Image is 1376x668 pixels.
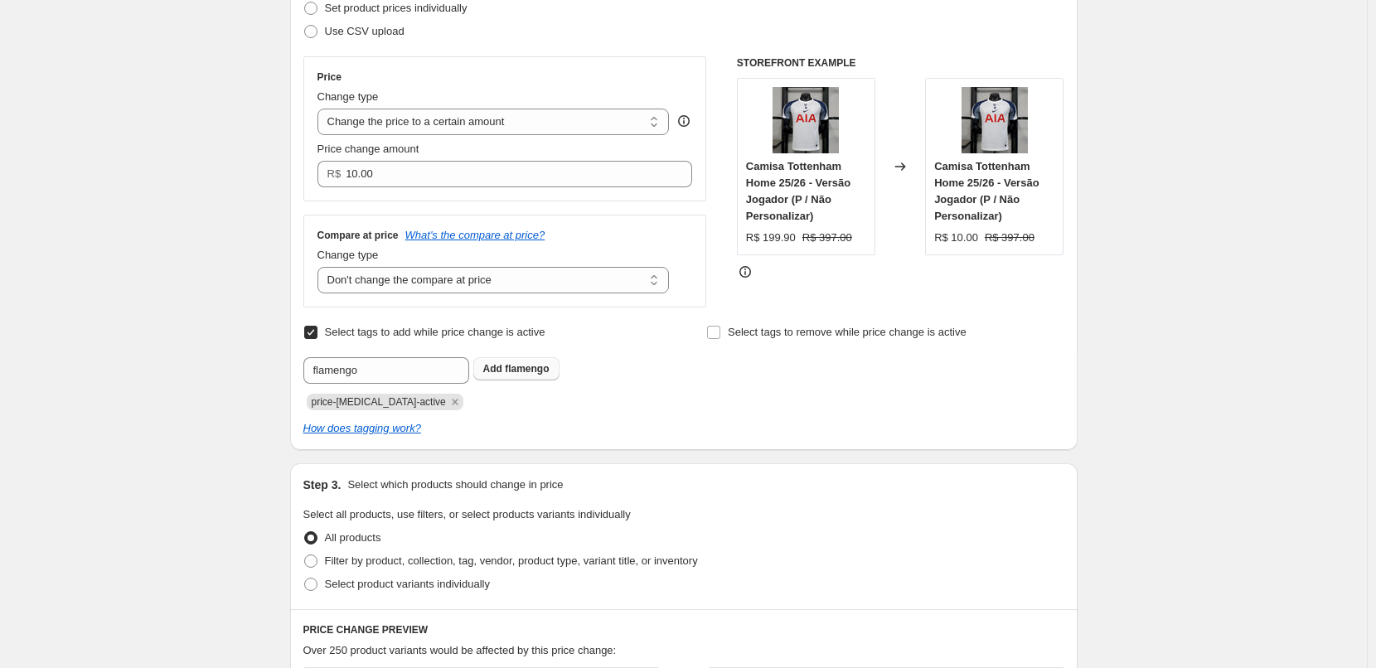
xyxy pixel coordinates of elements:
[303,477,342,493] h2: Step 3.
[473,357,560,380] button: Add flamengo
[483,363,502,375] b: Add
[303,508,631,520] span: Select all products, use filters, or select products variants individually
[312,396,446,408] span: price-change-job-active
[325,326,545,338] span: Select tags to add while price change is active
[985,230,1034,246] strike: R$ 397.00
[303,357,469,384] input: Select tags to add
[346,161,667,187] input: 80.00
[317,143,419,155] span: Price change amount
[325,578,490,590] span: Select product variants individually
[934,230,978,246] div: R$ 10.00
[505,363,549,375] span: flamengo
[773,87,839,153] img: rn-image_picker_lib_temp_f937b835-6c00-47bc-a3c6-2db840713a46_80x.jpg
[802,230,852,246] strike: R$ 397.00
[676,113,692,129] div: help
[317,249,379,261] span: Change type
[934,160,1039,222] span: Camisa Tottenham Home 25/26 - Versão Jogador (P / Não Personalizar)
[317,90,379,103] span: Change type
[962,87,1028,153] img: rn-image_picker_lib_temp_f937b835-6c00-47bc-a3c6-2db840713a46_80x.jpg
[303,644,617,656] span: Over 250 product variants would be affected by this price change:
[327,167,342,180] span: R$
[317,229,399,242] h3: Compare at price
[325,554,698,567] span: Filter by product, collection, tag, vendor, product type, variant title, or inventory
[325,2,468,14] span: Set product prices individually
[448,395,463,409] button: Remove price-change-job-active
[325,25,405,37] span: Use CSV upload
[405,229,545,241] button: What's the compare at price?
[347,477,563,493] p: Select which products should change in price
[737,56,1064,70] h6: STOREFRONT EXAMPLE
[325,531,381,544] span: All products
[728,326,967,338] span: Select tags to remove while price change is active
[303,422,421,434] a: How does tagging work?
[303,623,1064,637] h6: PRICE CHANGE PREVIEW
[746,160,850,222] span: Camisa Tottenham Home 25/26 - Versão Jogador (P / Não Personalizar)
[317,70,342,84] h3: Price
[746,230,796,246] div: R$ 199.90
